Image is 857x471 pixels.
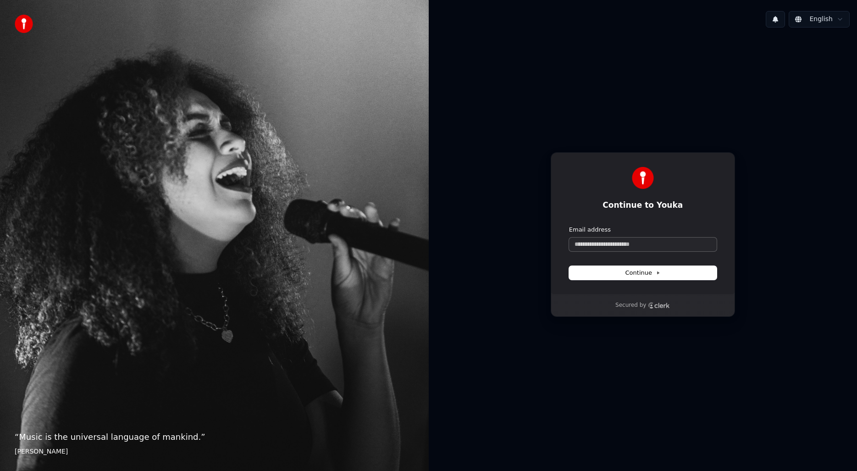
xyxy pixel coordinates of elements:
[648,302,670,309] a: Clerk logo
[15,447,414,456] footer: [PERSON_NAME]
[15,431,414,443] p: “ Music is the universal language of mankind. ”
[15,15,33,33] img: youka
[632,167,654,189] img: Youka
[569,226,611,234] label: Email address
[615,302,646,309] p: Secured by
[569,200,717,211] h1: Continue to Youka
[625,269,660,277] span: Continue
[569,266,717,280] button: Continue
